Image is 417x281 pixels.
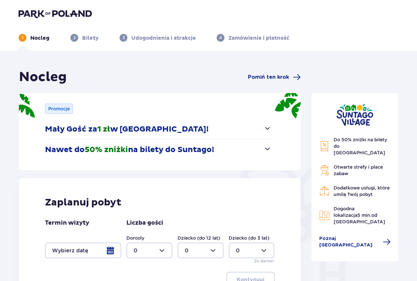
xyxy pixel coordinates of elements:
[126,235,144,241] label: Dorosły
[319,186,330,196] img: Restaurant Icon
[97,124,110,134] span: 1 zł
[334,185,390,197] span: Dodatkowe usługi, które umilą Twój pobyt
[219,35,222,41] p: 4
[120,34,196,42] div: 3Udogodnienia i atrakcje
[85,145,128,155] span: 50% zniżki
[131,35,196,42] p: Udogodnienia i atrakcje
[357,213,371,218] span: 5 min.
[217,34,289,42] div: 4Zamówienie i płatność
[48,105,70,112] p: Promocje
[229,235,269,241] label: Dziecko (do 3 lat)
[319,235,379,248] span: Poznaj [GEOGRAPHIC_DATA]
[319,235,391,248] a: Poznaj [GEOGRAPHIC_DATA]
[45,196,122,209] p: Zaplanuj pobyt
[248,73,301,81] a: Pomiń ten krok
[73,35,76,41] p: 2
[45,119,271,139] button: Mały Gość za1 złw [GEOGRAPHIC_DATA]!
[45,145,214,155] p: Nawet do na bilety do Suntago!
[122,35,125,41] p: 3
[254,258,274,264] p: Za darmo!
[334,137,387,155] span: Do 50% zniżki na bilety do [GEOGRAPHIC_DATA]
[334,206,385,224] span: Dogodna lokalizacja od [GEOGRAPHIC_DATA]
[70,34,99,42] div: 2Bilety
[178,235,220,241] label: Dziecko (do 12 lat)
[19,34,50,42] div: 1Nocleg
[45,140,271,160] button: Nawet do50% zniżkina bilety do Suntago!
[45,124,208,134] p: Mały Gość za w [GEOGRAPHIC_DATA]!
[248,74,289,81] span: Pomiń ten krok
[319,210,330,220] img: Map Icon
[336,104,373,126] img: Suntago Village
[19,9,92,18] img: Park of Poland logo
[334,164,383,176] span: Otwarte strefy i place zabaw
[228,35,289,42] p: Zamówienie i płatność
[45,219,89,227] p: Termin wizyty
[319,141,330,152] img: Discount Icon
[319,165,330,176] img: Grill Icon
[30,35,50,42] p: Nocleg
[126,219,163,227] p: Liczba gości
[82,35,99,42] p: Bilety
[22,35,23,41] p: 1
[19,69,67,85] h1: Nocleg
